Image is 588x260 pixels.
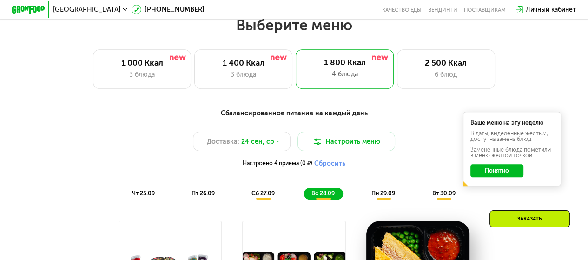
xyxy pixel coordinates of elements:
[470,120,554,126] div: Ваше меню на эту неделю
[102,58,183,68] div: 1 000 Ккал
[432,190,455,197] span: вт 30.09
[371,190,395,197] span: пн 29.09
[102,70,183,80] div: 3 блюда
[311,190,335,197] span: вс 28.09
[464,7,506,13] div: поставщикам
[207,137,239,147] span: Доставка:
[297,132,396,151] button: Настроить меню
[53,7,120,13] span: [GEOGRAPHIC_DATA]
[304,58,385,67] div: 1 800 Ккал
[470,147,554,159] div: Заменённые блюда пометили в меню жёлтой точкой.
[405,70,486,80] div: 6 блюд
[241,137,274,147] span: 24 сен, ср
[526,5,576,14] div: Личный кабинет
[203,70,284,80] div: 3 блюда
[314,160,345,168] button: Сбросить
[26,16,562,34] h2: Выберите меню
[203,58,284,68] div: 1 400 Ккал
[470,131,554,142] div: В даты, выделенные желтым, доступна замена блюд.
[243,160,312,166] span: Настроено 4 приема (0 ₽)
[52,108,535,119] div: Сбалансированное питание на каждый день
[470,164,523,177] button: Понятно
[304,69,385,79] div: 4 блюда
[428,7,457,13] a: Вендинги
[382,7,422,13] a: Качество еды
[192,190,215,197] span: пт 26.09
[489,210,570,227] div: Заказать
[251,190,275,197] span: сб 27.09
[132,190,155,197] span: чт 25.09
[132,5,205,14] a: [PHONE_NUMBER]
[405,58,486,68] div: 2 500 Ккал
